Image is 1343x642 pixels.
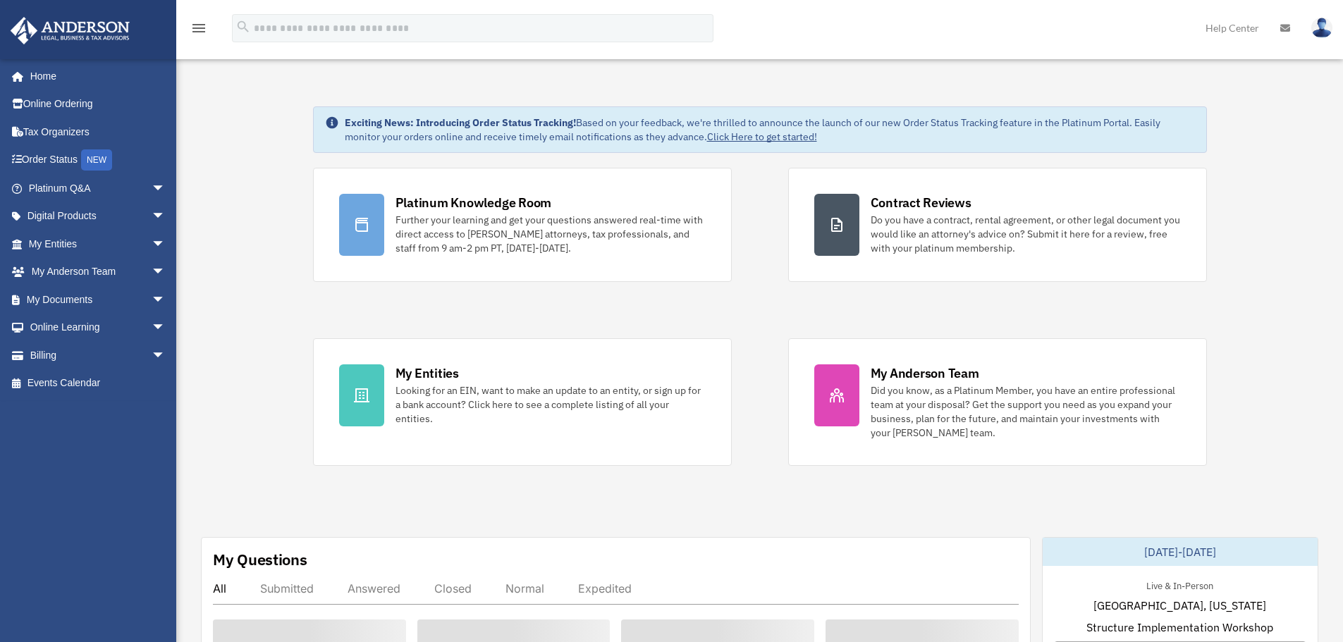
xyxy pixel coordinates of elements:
a: Billingarrow_drop_down [10,341,187,369]
div: My Questions [213,549,307,570]
a: Contract Reviews Do you have a contract, rental agreement, or other legal document you would like... [788,168,1207,282]
span: arrow_drop_down [152,258,180,287]
div: NEW [81,149,112,171]
a: Events Calendar [10,369,187,397]
a: My Entitiesarrow_drop_down [10,230,187,258]
a: Digital Productsarrow_drop_down [10,202,187,230]
img: User Pic [1311,18,1332,38]
strong: Exciting News: Introducing Order Status Tracking! [345,116,576,129]
div: Submitted [260,581,314,595]
div: My Entities [395,364,459,382]
img: Anderson Advisors Platinum Portal [6,17,134,44]
span: arrow_drop_down [152,341,180,370]
a: Click Here to get started! [707,130,817,143]
div: My Anderson Team [871,364,979,382]
div: Normal [505,581,544,595]
a: My Anderson Team Did you know, as a Platinum Member, you have an entire professional team at your... [788,338,1207,466]
div: Expedited [578,581,632,595]
a: Online Learningarrow_drop_down [10,314,187,342]
span: Structure Implementation Workshop [1086,619,1273,636]
a: Platinum Q&Aarrow_drop_down [10,174,187,202]
a: Order StatusNEW [10,146,187,175]
a: My Documentsarrow_drop_down [10,285,187,314]
a: Tax Organizers [10,118,187,146]
div: Contract Reviews [871,194,971,211]
div: Do you have a contract, rental agreement, or other legal document you would like an attorney's ad... [871,213,1181,255]
div: Did you know, as a Platinum Member, you have an entire professional team at your disposal? Get th... [871,383,1181,440]
a: menu [190,25,207,37]
div: Looking for an EIN, want to make an update to an entity, or sign up for a bank account? Click her... [395,383,706,426]
span: [GEOGRAPHIC_DATA], [US_STATE] [1093,597,1266,614]
span: arrow_drop_down [152,285,180,314]
span: arrow_drop_down [152,202,180,231]
div: Platinum Knowledge Room [395,194,552,211]
div: Further your learning and get your questions answered real-time with direct access to [PERSON_NAM... [395,213,706,255]
div: [DATE]-[DATE] [1043,538,1318,566]
div: All [213,581,226,595]
div: Answered [348,581,400,595]
a: Home [10,62,180,90]
div: Based on your feedback, we're thrilled to announce the launch of our new Order Status Tracking fe... [345,116,1195,144]
a: Online Ordering [10,90,187,118]
span: arrow_drop_down [152,314,180,342]
div: Closed [434,581,472,595]
span: arrow_drop_down [152,230,180,259]
a: My Entities Looking for an EIN, want to make an update to an entity, or sign up for a bank accoun... [313,338,732,466]
span: arrow_drop_down [152,174,180,203]
a: My Anderson Teamarrow_drop_down [10,258,187,286]
i: menu [190,20,207,37]
div: Live & In-Person [1135,577,1225,592]
a: Platinum Knowledge Room Further your learning and get your questions answered real-time with dire... [313,168,732,282]
i: search [235,19,251,35]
